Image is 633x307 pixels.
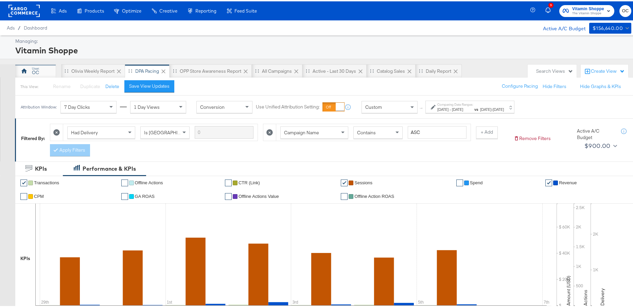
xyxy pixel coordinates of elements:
[426,67,451,73] div: Daily Report
[15,43,630,55] div: Vitamin Shoppe
[476,125,498,137] button: + Add
[536,67,573,73] div: Search Views
[122,7,141,12] span: Optimize
[128,68,132,71] div: Drag to reorder tab
[470,179,483,184] span: Spend
[514,134,551,140] button: Remove Filters
[135,67,159,73] div: DPA Pacing
[121,178,128,185] a: ✔
[599,287,605,304] text: Delivery
[544,3,556,16] button: 3
[536,21,586,32] div: Active A/C Budget
[419,68,423,71] div: Drag to reorder tab
[21,134,45,140] div: Filtered By:
[225,178,232,185] a: ✔
[239,179,260,184] span: CTR (Link)
[357,128,376,134] span: Contains
[64,103,90,109] span: 7 Day Clicks
[284,128,319,134] span: Campaign Name
[105,82,119,88] button: Delete
[341,192,348,199] a: ✔
[159,7,177,12] span: Creative
[195,125,253,137] input: Enter a search term
[71,67,115,73] div: Olivia Weekly Report
[589,21,631,32] button: $156,640.00
[20,103,57,108] div: Attribution Window:
[591,67,625,73] div: Create View
[135,192,155,198] span: GA ROAS
[225,192,232,199] a: ✔
[582,288,588,304] text: Actions
[255,68,259,71] div: Drag to reorder tab
[354,192,394,198] span: Offline Action ROAS
[580,82,621,88] button: Hide Graphs & KPIs
[577,126,614,139] div: Active A/C Budget
[129,82,170,88] div: Save View Updates
[15,24,24,29] span: /
[480,105,491,110] span: [DATE]
[65,68,68,71] div: Drag to reorder tab
[135,179,163,184] span: Offline Actions
[195,7,216,12] span: Reporting
[437,105,473,111] div: -
[239,192,279,198] span: Offline Actions Value
[437,101,473,105] label: Comparing Date Ranges:
[370,68,374,71] div: Drag to reorder tab
[341,178,348,185] a: ✔
[365,103,382,109] span: Custom
[7,24,15,29] span: Ads
[408,125,467,137] input: Enter a search term
[144,128,196,134] span: Is [GEOGRAPHIC_DATA]
[456,178,463,185] a: ✔
[497,79,543,91] button: Configure Pacing
[24,24,47,29] a: Dashboard
[313,67,356,73] div: Active - Last 30 Days
[548,1,553,6] div: 3
[377,67,405,73] div: Catalog Sales
[53,82,71,88] span: Rename
[85,7,104,12] span: Products
[543,82,566,88] button: Hide Filters
[262,67,292,73] div: All Campaigns
[124,79,174,91] button: Save View Updates
[20,254,30,260] div: KPIs
[437,105,449,110] span: [DATE]
[134,103,160,109] span: 1 Day Views
[306,68,310,71] div: Drag to reorder tab
[121,192,128,199] a: ✔
[619,4,631,16] button: OC
[234,7,257,12] span: Feed Suite
[32,68,39,74] div: OC
[545,178,552,185] a: ✔
[559,179,577,184] span: Revenue
[452,105,463,110] span: [DATE]
[565,274,572,304] text: Amount (USD)
[173,68,177,71] div: Drag to reorder tab
[493,105,504,110] span: [DATE]
[180,67,241,73] div: OPP Store Awareness Report
[80,82,100,88] span: Duplicate
[572,10,604,15] span: The Vitamin Shoppe
[572,4,604,11] span: Vitamin Shoppe
[473,105,479,110] strong: vs
[593,23,623,31] div: $156,640.00
[20,83,38,88] div: This View:
[71,128,98,134] span: Had Delivery
[479,105,504,111] div: -
[20,192,27,199] a: ✔
[34,192,44,198] span: CPM
[35,164,47,171] div: KPIs
[256,103,320,109] label: Use Unified Attribution Setting:
[622,6,629,14] span: OC
[34,179,59,184] span: Transactions
[15,37,630,43] div: Managing:
[582,139,618,150] button: $900.00
[59,7,67,12] span: Ads
[584,139,611,150] div: $900.00
[200,103,225,109] span: Conversion
[354,179,372,184] span: Sessions
[418,106,425,108] span: ↑
[559,4,614,16] button: Vitamin ShoppeThe Vitamin Shoppe
[20,178,27,185] a: ✔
